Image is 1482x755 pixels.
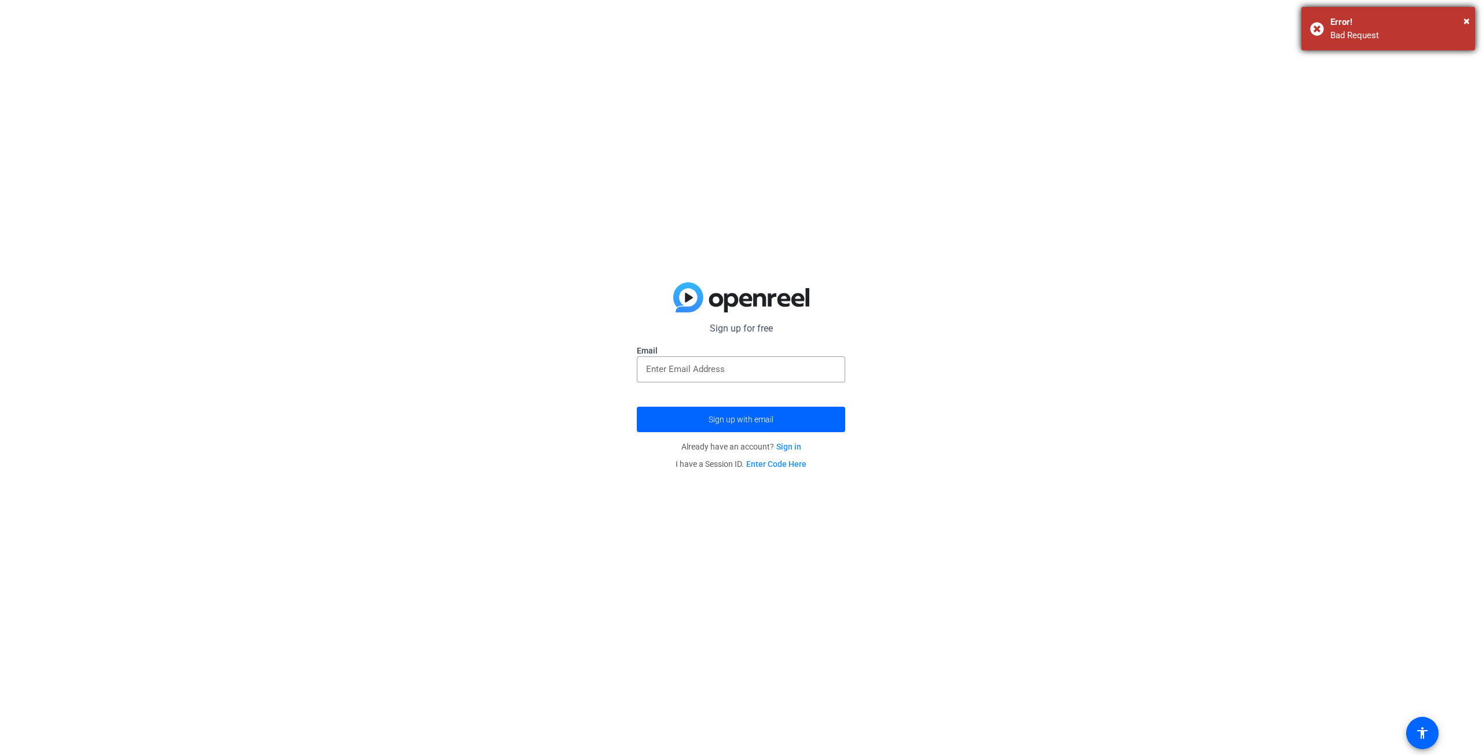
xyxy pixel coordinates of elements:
[1330,29,1466,42] div: Bad Request
[1463,14,1470,28] span: ×
[673,282,809,312] img: blue-gradient.svg
[776,442,801,451] a: Sign in
[746,459,806,469] a: Enter Code Here
[1330,16,1466,29] div: Error!
[1463,12,1470,30] button: Close
[637,345,845,356] label: Email
[646,362,836,376] input: Enter Email Address
[637,322,845,336] p: Sign up for free
[637,407,845,432] button: Sign up with email
[676,459,806,469] span: I have a Session ID.
[681,442,801,451] span: Already have an account?
[1415,726,1429,740] mat-icon: accessibility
